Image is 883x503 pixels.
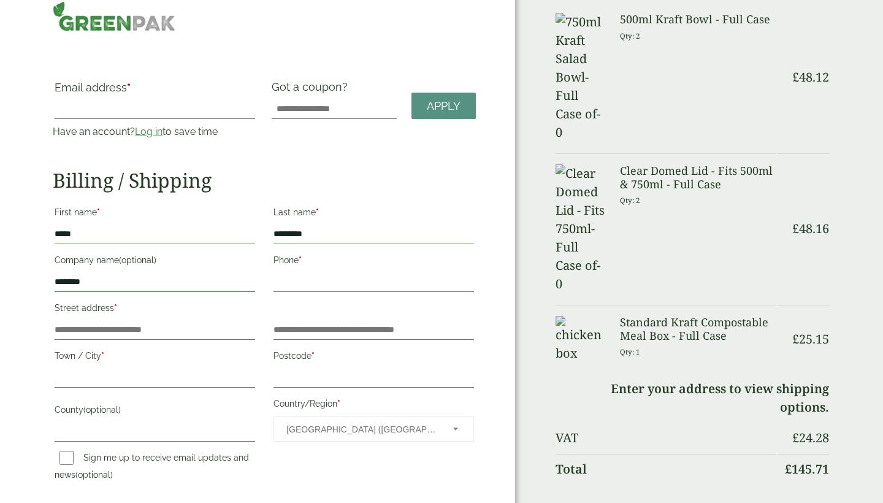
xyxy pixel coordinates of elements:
[556,13,605,142] img: 750ml Kraft Salad Bowl-Full Case of-0
[785,461,829,477] bdi: 145.71
[286,417,437,442] span: United Kingdom (UK)
[55,347,255,368] label: Town / City
[556,454,776,484] th: Total
[316,207,319,217] abbr: required
[620,31,640,40] small: Qty: 2
[53,169,476,192] h2: Billing / Shipping
[119,255,156,265] span: (optional)
[114,303,117,313] abbr: required
[556,423,776,453] th: VAT
[792,429,799,446] span: £
[55,204,255,225] label: First name
[75,470,113,480] span: (optional)
[135,126,162,137] a: Log in
[273,395,474,416] label: Country/Region
[792,69,829,85] bdi: 48.12
[556,316,605,363] img: chicken box
[55,251,255,272] label: Company name
[620,196,640,205] small: Qty: 2
[97,207,100,217] abbr: required
[411,93,476,119] a: Apply
[53,1,175,31] img: GreenPak Supplies
[556,374,829,422] td: Enter your address to view shipping options.
[83,405,121,415] span: (optional)
[299,255,302,265] abbr: required
[792,220,829,237] bdi: 48.16
[792,429,829,446] bdi: 24.28
[53,125,257,139] p: Have an account? to save time
[620,13,776,26] h3: 500ml Kraft Bowl - Full Case
[273,204,474,225] label: Last name
[127,81,131,94] abbr: required
[427,99,461,113] span: Apply
[792,220,799,237] span: £
[101,351,104,361] abbr: required
[792,69,799,85] span: £
[620,316,776,342] h3: Standard Kraft Compostable Meal Box - Full Case
[785,461,792,477] span: £
[556,164,605,293] img: Clear Domed Lid - Fits 750ml-Full Case of-0
[312,351,315,361] abbr: required
[55,82,255,99] label: Email address
[59,451,74,465] input: Sign me up to receive email updates and news(optional)
[273,416,474,442] span: Country/Region
[273,347,474,368] label: Postcode
[55,453,249,483] label: Sign me up to receive email updates and news
[337,399,340,409] abbr: required
[55,299,255,320] label: Street address
[792,331,799,347] span: £
[620,347,640,356] small: Qty: 1
[272,80,353,99] label: Got a coupon?
[792,331,829,347] bdi: 25.15
[620,164,776,191] h3: Clear Domed Lid - Fits 500ml & 750ml - Full Case
[55,401,255,422] label: County
[273,251,474,272] label: Phone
